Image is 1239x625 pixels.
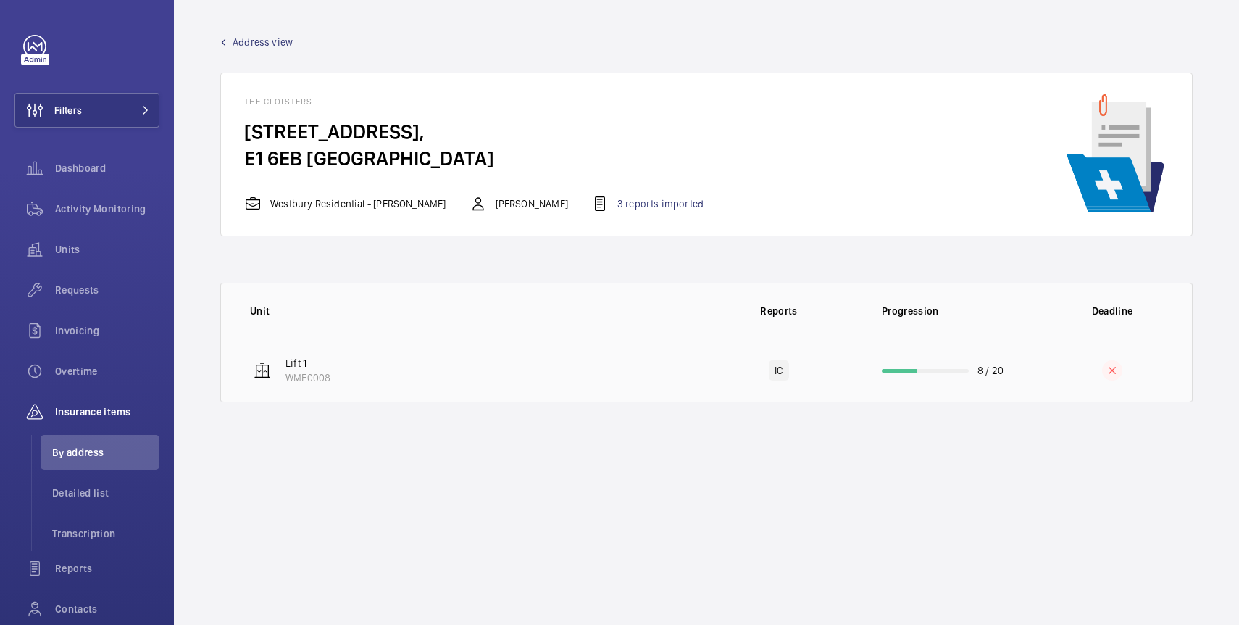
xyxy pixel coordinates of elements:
[55,364,159,378] span: Overtime
[52,526,159,541] span: Transcription
[55,323,159,338] span: Invoicing
[591,195,704,212] div: 3 reports imported
[769,360,788,381] div: IC
[254,362,271,379] img: elevator.svg
[52,445,159,460] span: By address
[244,96,727,118] h4: The Cloisters
[55,242,159,257] span: Units
[882,304,1032,318] p: Progression
[52,486,159,500] span: Detailed list
[55,161,159,175] span: Dashboard
[14,93,159,128] button: Filters
[55,283,159,297] span: Requests
[977,363,1004,378] p: 8 / 20
[55,561,159,576] span: Reports
[244,195,446,212] div: Westbury Residential - [PERSON_NAME]
[250,304,699,318] p: Unit
[55,602,159,616] span: Contacts
[244,118,727,172] h4: [STREET_ADDRESS], E1 6EB [GEOGRAPHIC_DATA]
[1043,304,1182,318] p: Deadline
[285,371,330,385] p: WME0008
[55,405,159,419] span: Insurance items
[233,35,293,49] span: Address view
[285,356,330,371] p: Lift 1
[55,202,159,216] span: Activity Monitoring
[709,304,848,318] p: Reports
[470,195,568,212] div: [PERSON_NAME]
[54,103,82,117] span: Filters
